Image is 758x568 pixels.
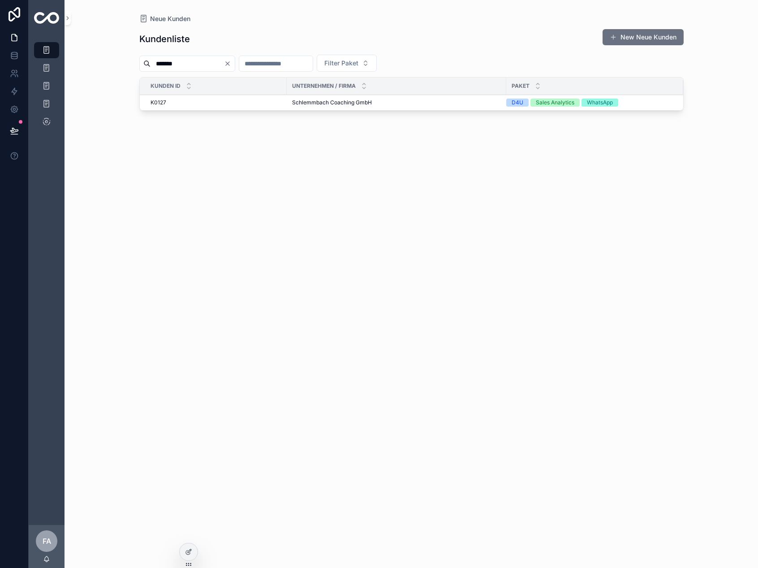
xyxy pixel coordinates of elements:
span: Neue Kunden [150,14,190,23]
span: Paket [512,82,530,90]
a: Neue Kunden [139,14,190,23]
a: D4USales AnalyticsWhatsApp [506,99,672,107]
a: K0127 [151,99,281,106]
span: Schlemmbach Coaching GmbH [292,99,372,106]
span: Unternehmen / Firma [292,82,356,90]
button: Clear [224,60,235,67]
div: Sales Analytics [536,99,574,107]
img: App-Logo [34,12,59,24]
span: K0127 [151,99,166,106]
div: D4U [512,99,523,107]
a: Schlemmbach Coaching GmbH [292,99,501,106]
span: Filter Paket [324,59,358,68]
div: scrollbarer Inhalt [29,36,65,142]
button: Select Button [317,55,377,72]
span: Kunden ID [151,82,181,90]
div: WhatsApp [587,99,613,107]
button: New Neue Kunden [603,29,684,45]
h1: Kundenliste [139,33,190,45]
font: FA [43,537,51,546]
